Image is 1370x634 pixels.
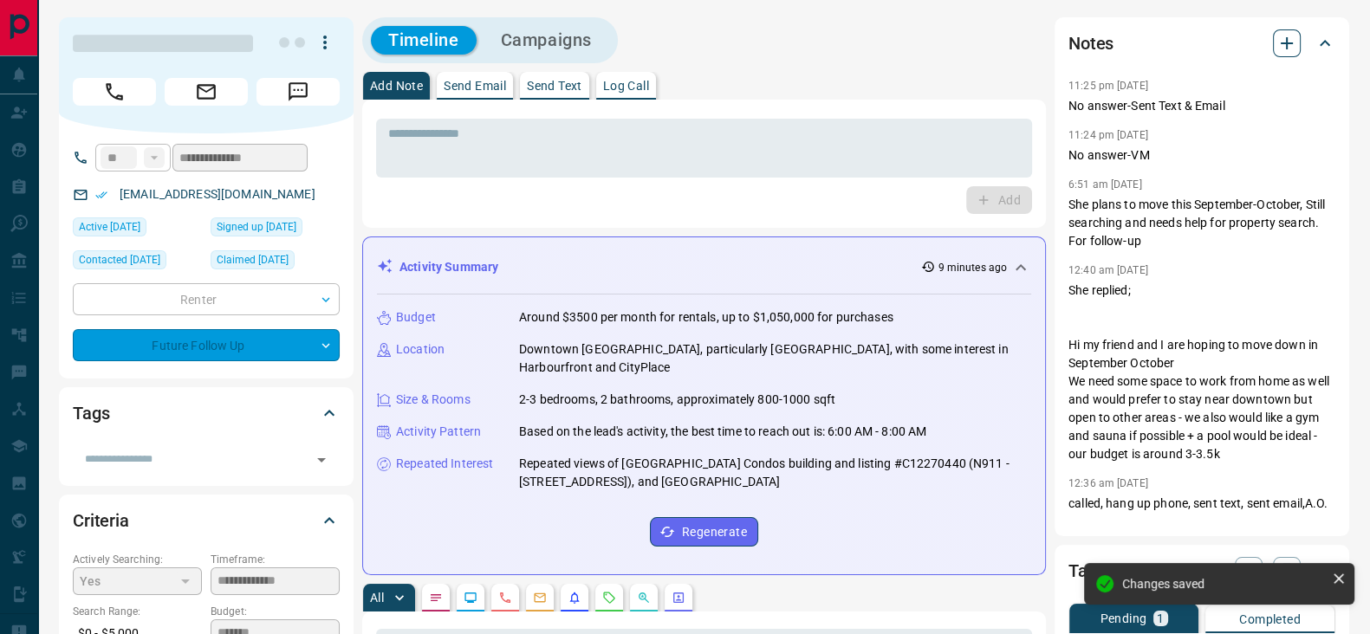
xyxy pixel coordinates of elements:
[79,218,140,236] span: Active [DATE]
[371,26,477,55] button: Timeline
[519,391,835,409] p: 2-3 bedrooms, 2 bathrooms, approximately 800-1000 sqft
[370,592,384,604] p: All
[396,423,481,441] p: Activity Pattern
[211,552,340,567] p: Timeframe:
[1068,264,1148,276] p: 12:40 am [DATE]
[637,591,651,605] svg: Opportunities
[73,399,109,427] h2: Tags
[73,552,202,567] p: Actively Searching:
[498,591,512,605] svg: Calls
[211,217,340,242] div: Tue Mar 25 2025
[1068,495,1335,513] p: called, hang up phone, sent text, sent email,A.O.
[370,80,423,92] p: Add Note
[377,251,1031,283] div: Activity Summary9 minutes ago
[396,308,436,327] p: Budget
[533,591,547,605] svg: Emails
[519,423,926,441] p: Based on the lead's activity, the best time to reach out is: 6:00 AM - 8:00 AM
[519,340,1031,377] p: Downtown [GEOGRAPHIC_DATA], particularly [GEOGRAPHIC_DATA], with some interest in Harbourfront an...
[165,78,248,106] span: Email
[256,78,340,106] span: Message
[484,26,609,55] button: Campaigns
[1068,550,1335,592] div: Tasks
[464,591,477,605] svg: Lead Browsing Activity
[444,80,506,92] p: Send Email
[396,340,445,359] p: Location
[217,218,296,236] span: Signed up [DATE]
[1068,178,1142,191] p: 6:51 am [DATE]
[938,260,1007,275] p: 9 minutes ago
[1068,80,1148,92] p: 11:25 pm [DATE]
[1239,613,1301,625] p: Completed
[396,455,493,473] p: Repeated Interest
[650,517,758,547] button: Regenerate
[603,80,649,92] p: Log Call
[73,507,129,534] h2: Criteria
[211,604,340,619] p: Budget:
[73,217,202,242] div: Sat Sep 06 2025
[519,455,1031,491] p: Repeated views of [GEOGRAPHIC_DATA] Condos building and listing #C12270440 (N911 - [STREET_ADDRES...
[429,591,443,605] svg: Notes
[1068,196,1335,250] p: She plans to move this September-October, Still searching and needs help for property search. For...
[309,448,334,472] button: Open
[79,251,160,268] span: Contacted [DATE]
[1068,29,1114,57] h2: Notes
[1157,612,1164,624] p: 1
[73,283,340,315] div: Renter
[73,604,202,619] p: Search Range:
[1068,146,1335,165] p: No answer-VM
[1068,97,1335,115] p: No answer-Sent Text & Email
[399,258,498,276] p: Activity Summary
[527,80,582,92] p: Send Text
[73,392,340,434] div: Tags
[120,187,315,201] a: [EMAIL_ADDRESS][DOMAIN_NAME]
[672,591,685,605] svg: Agent Actions
[73,78,156,106] span: Call
[396,391,471,409] p: Size & Rooms
[1068,281,1335,463] p: She replied; Hi my friend and I are hoping to move down in September October We need some space t...
[519,308,893,327] p: Around $3500 per month for rentals, up to $1,050,000 for purchases
[602,591,616,605] svg: Requests
[1100,612,1146,624] p: Pending
[73,567,202,595] div: Yes
[73,250,202,275] div: Thu Sep 04 2025
[95,189,107,201] svg: Email Verified
[1068,477,1148,489] p: 12:36 am [DATE]
[1068,557,1113,585] h2: Tasks
[217,251,289,268] span: Claimed [DATE]
[73,329,340,361] div: Future Follow Up
[73,500,340,541] div: Criteria
[1122,577,1325,591] div: Changes saved
[1068,129,1148,141] p: 11:24 pm [DATE]
[1068,23,1335,64] div: Notes
[568,591,581,605] svg: Listing Alerts
[211,250,340,275] div: Tue Mar 25 2025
